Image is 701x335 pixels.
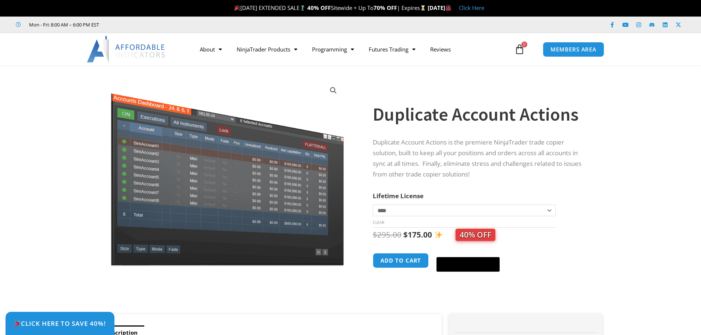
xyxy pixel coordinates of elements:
[229,41,305,58] a: NinjaTrader Products
[233,4,428,11] span: [DATE] EXTENDED SALE Sitewide + Up To | Expires
[420,5,426,11] img: ⌛
[14,320,106,327] span: Click Here to save 40%!
[435,252,501,253] iframe: Secure express checkout frame
[109,21,220,28] iframe: Customer reviews powered by Trustpilot
[428,4,452,11] strong: [DATE]
[361,41,423,58] a: Futures Trading
[14,320,21,327] img: 🎉
[234,5,240,11] img: 🎉
[373,253,429,268] button: Add to cart
[403,229,432,240] bdi: 175.00
[327,84,340,97] a: View full-screen image gallery
[403,229,408,240] span: $
[373,192,424,200] label: Lifetime License
[543,42,604,57] a: MEMBERS AREA
[373,4,397,11] strong: 70% OFF
[6,312,114,335] a: 🎉Click Here to save 40%!
[192,41,513,58] nav: Menu
[459,4,484,11] a: Click Here
[373,229,377,240] span: $
[373,229,401,240] bdi: 295.00
[373,220,384,225] a: Clear options
[436,257,500,272] button: Buy with GPay
[550,47,596,52] span: MEMBERS AREA
[446,5,451,11] img: 🏭
[192,41,229,58] a: About
[307,4,331,11] strong: 40% OFF
[503,39,536,60] a: 0
[435,231,442,239] img: ✨
[27,20,99,29] span: Mon - Fri: 8:00 AM – 6:00 PM EST
[109,78,346,266] img: Screenshot 2024-08-26 15414455555
[87,36,166,63] img: LogoAI | Affordable Indicators – NinjaTrader
[305,41,361,58] a: Programming
[521,42,527,47] span: 0
[373,137,588,180] p: Duplicate Account Actions is the premiere NinjaTrader trade copier solution, built to keep all yo...
[373,101,588,127] h1: Duplicate Account Actions
[423,41,458,58] a: Reviews
[300,5,305,11] img: 🏌️‍♂️
[456,229,495,241] span: 40% OFF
